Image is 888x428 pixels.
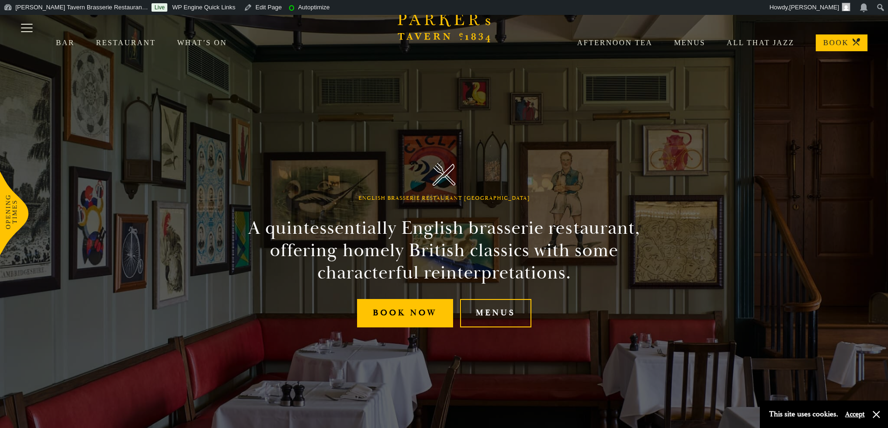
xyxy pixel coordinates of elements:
a: Live [151,3,167,12]
button: Close and accept [872,410,881,419]
h2: A quintessentially English brasserie restaurant, offering homely British classics with some chara... [232,217,657,284]
button: Toggle navigation [7,10,47,49]
img: Parker's Tavern Brasserie Cambridge [433,163,455,186]
span: [PERSON_NAME] [789,4,839,11]
p: This site uses cookies. [769,408,838,421]
img: Views over 48 hours. Click for more Jetpack Stats. [338,2,390,13]
h1: English Brasserie Restaurant [GEOGRAPHIC_DATA] [358,195,530,202]
svg: Brasserie Restaurant Cambridge | Parker's Tavern Cambridge [398,9,491,42]
button: Accept [845,410,865,419]
a: Book Now [357,299,453,327]
a: Menus [460,299,531,327]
